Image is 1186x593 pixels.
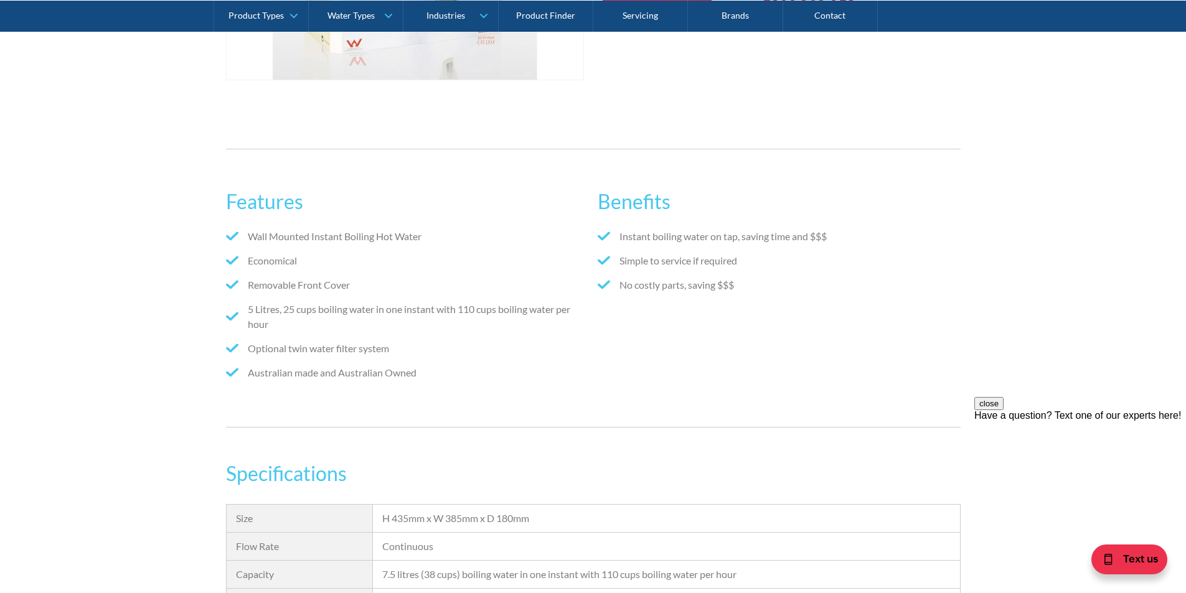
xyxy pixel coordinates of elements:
[226,229,588,244] li: Wall Mounted Instant Boiling Hot Water
[598,253,960,268] li: Simple to service if required
[382,539,950,554] div: Continuous
[598,187,960,217] h2: Benefits
[426,10,465,21] div: Industries
[382,567,950,582] div: 7.5 litres (38 cups) boiling water in one instant with 110 cups boiling water per hour
[236,567,364,582] div: Capacity
[226,365,588,380] li: Australian made and Australian Owned
[382,511,950,526] div: H 435mm x W 385mm x D 180mm
[598,278,960,292] li: No costly parts, saving $$$
[226,459,961,488] h3: Specifications
[598,229,960,244] li: Instant boiling water on tap, saving time and $$$
[1061,531,1186,593] iframe: podium webchat widget bubble
[974,397,1186,546] iframe: podium webchat widget prompt
[228,10,284,21] div: Product Types
[226,187,588,217] h2: Features
[226,341,588,356] li: Optional twin water filter system
[226,302,588,332] li: 5 Litres, 25 cups boiling water in one instant with 110 cups boiling water per hour
[226,253,588,268] li: Economical
[226,278,588,292] li: Removable Front Cover
[236,539,364,554] div: Flow Rate
[236,511,364,526] div: Size
[327,10,375,21] div: Water Types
